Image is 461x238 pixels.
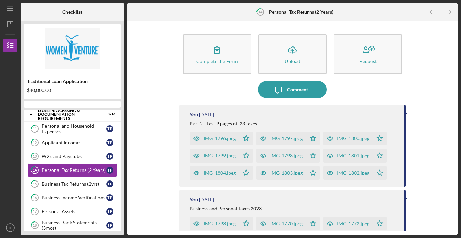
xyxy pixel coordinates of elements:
a: 16Business Income VerificationsTP [28,191,117,205]
div: IMG_1804.jpeg [203,170,236,176]
div: Comment [287,81,308,98]
a: 12Applicant IncomeTP [28,136,117,149]
tspan: 13 [33,154,37,159]
div: T P [106,180,113,187]
tspan: 14 [33,168,37,173]
div: Personal and Household Expenses [42,123,106,134]
div: IMG_1793.jpeg [203,221,236,226]
tspan: 11 [33,127,37,131]
div: Business Tax Returns (2yrs) [42,181,106,187]
tspan: 18 [33,223,37,228]
div: T P [106,222,113,229]
tspan: 16 [33,196,37,200]
a: 18Business Bank Statements (3mos)TP [28,218,117,232]
button: IMG_1793.jpeg [190,217,253,230]
div: IMG_1798.jpeg [270,153,303,158]
button: IMG_1798.jpeg [256,149,320,163]
div: T P [106,125,113,132]
tspan: 15 [33,182,37,186]
button: IMG_1772.jpeg [323,217,387,230]
button: IMG_1802.jpeg [323,166,387,180]
div: IMG_1796.jpeg [203,136,236,141]
div: IMG_1802.jpeg [337,170,369,176]
a: 14Personal Tax Returns (2 Years)TP [28,163,117,177]
button: Comment [258,81,327,98]
button: IMG_1799.jpeg [190,149,253,163]
img: Product logo [24,28,121,69]
div: Applicant Income [42,140,106,145]
div: Business and Personal Taxes 2023 [190,206,262,211]
button: Request [334,34,402,74]
tspan: 12 [33,141,37,145]
button: IMG_1796.jpeg [190,132,253,145]
button: IMG_1800.jpeg [323,132,387,145]
div: $40,000.00 [27,87,118,93]
div: You [190,197,198,203]
button: IMG_1797.jpeg [256,132,320,145]
div: IMG_1772.jpeg [337,221,369,226]
tspan: 17 [33,209,37,214]
div: You [190,112,198,117]
div: IMG_1797.jpeg [270,136,303,141]
div: Loan Processing & Documentation Requirements [38,108,98,121]
div: Personal Tax Returns (2 Years) [42,167,106,173]
button: Complete the Form [183,34,251,74]
a: 11Personal and Household ExpensesTP [28,122,117,136]
button: IMG_1803.jpeg [256,166,320,180]
div: Traditional Loan Application [27,79,118,84]
button: IMG_1804.jpeg [190,166,253,180]
time: 2025-09-12 13:44 [199,197,214,203]
div: Part 2 - Last 9 pages of ‘23 taxes [190,121,257,126]
div: Upload [285,59,300,64]
div: IMG_1801.jpeg [337,153,369,158]
div: Complete the Form [196,59,238,64]
div: Business Bank Statements (3mos) [42,220,106,231]
div: Request [359,59,377,64]
a: 17Personal AssetsTP [28,205,117,218]
a: 15Business Tax Returns (2yrs)TP [28,177,117,191]
b: Personal Tax Returns (2 Years) [269,9,333,15]
div: IMG_1799.jpeg [203,153,236,158]
div: T P [106,208,113,215]
div: T P [106,139,113,146]
div: Business Income Verifications [42,195,106,200]
button: IMG_1801.jpeg [323,149,387,163]
button: IMG_1770.jpeg [256,217,320,230]
div: W2's and Paystubs [42,154,106,159]
div: IMG_1803.jpeg [270,170,303,176]
div: T P [106,194,113,201]
div: IMG_1800.jpeg [337,136,369,141]
text: TP [8,226,12,230]
button: TP [3,221,17,235]
a: 13W2's and PaystubsTP [28,149,117,163]
tspan: 14 [258,10,263,14]
div: IMG_1770.jpeg [270,221,303,226]
div: Personal Assets [42,209,106,214]
div: T P [106,167,113,174]
div: 0 / 16 [103,112,115,116]
time: 2025-09-12 13:49 [199,112,214,117]
button: Upload [258,34,327,74]
div: T P [106,153,113,160]
b: Checklist [62,9,82,15]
